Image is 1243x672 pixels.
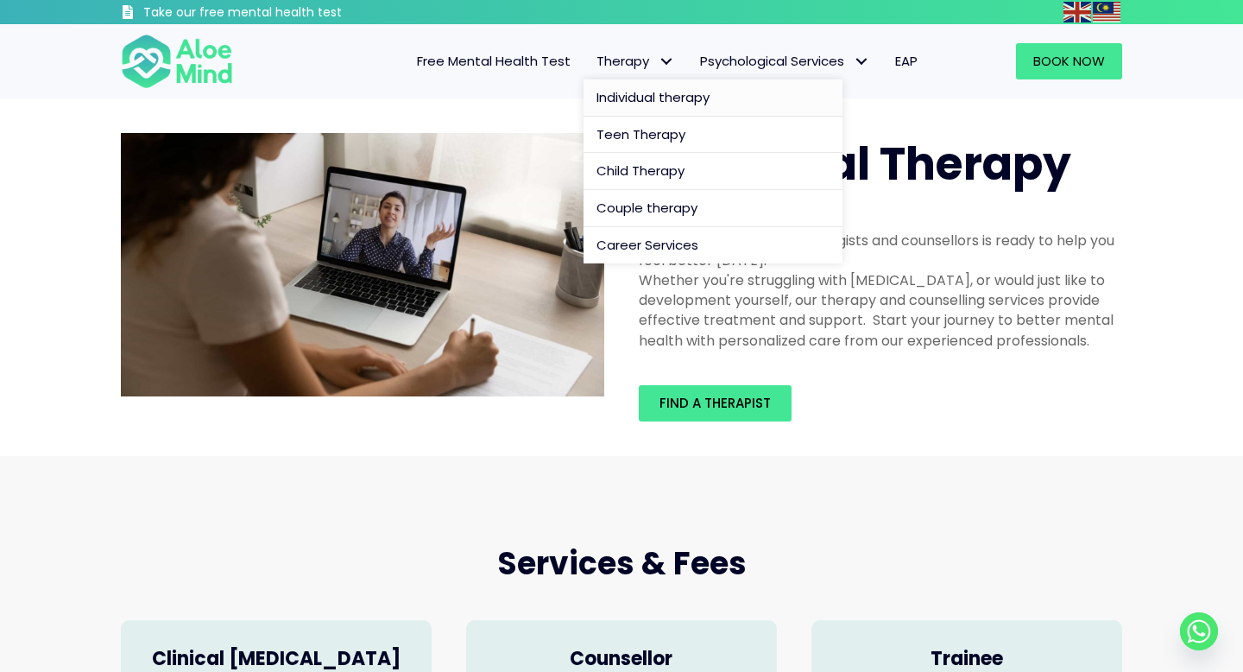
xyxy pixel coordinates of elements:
a: Free Mental Health Test [404,43,584,79]
img: en [1063,2,1091,22]
a: Career Services [584,227,842,263]
a: Take our free mental health test [121,4,434,24]
img: Therapy online individual [121,133,604,397]
a: Individual therapy [584,79,842,117]
span: Services & Fees [497,542,747,586]
span: EAP [895,52,918,70]
span: Therapy [596,52,674,70]
span: Find a therapist [659,394,771,412]
span: Book Now [1033,52,1105,70]
span: Therapy: submenu [653,49,678,74]
a: Book Now [1016,43,1122,79]
span: Individual Therapy [639,132,1071,195]
img: ms [1093,2,1120,22]
a: TherapyTherapy: submenu [584,43,687,79]
span: Couple therapy [596,199,697,217]
a: Find a therapist [639,385,792,422]
a: English [1063,2,1093,22]
a: Whatsapp [1180,612,1218,650]
a: Teen Therapy [584,117,842,154]
span: Free Mental Health Test [417,52,571,70]
span: Career Services [596,236,698,254]
h3: Take our free mental health test [143,4,434,22]
a: Malay [1093,2,1122,22]
span: Psychological Services [700,52,869,70]
nav: Menu [256,43,931,79]
span: Child Therapy [596,162,685,180]
span: Psychological Services: submenu [849,49,874,74]
span: Individual therapy [596,88,710,106]
div: Whether you're struggling with [MEDICAL_DATA], or would just like to development yourself, our th... [639,270,1122,351]
div: Our team of clinical psychologists and counsellors is ready to help you feel better [DATE]. [639,231,1122,270]
img: Aloe mind Logo [121,33,233,90]
a: Child Therapy [584,153,842,190]
span: Teen Therapy [596,125,685,143]
a: Psychological ServicesPsychological Services: submenu [687,43,882,79]
a: EAP [882,43,931,79]
a: Couple therapy [584,190,842,227]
